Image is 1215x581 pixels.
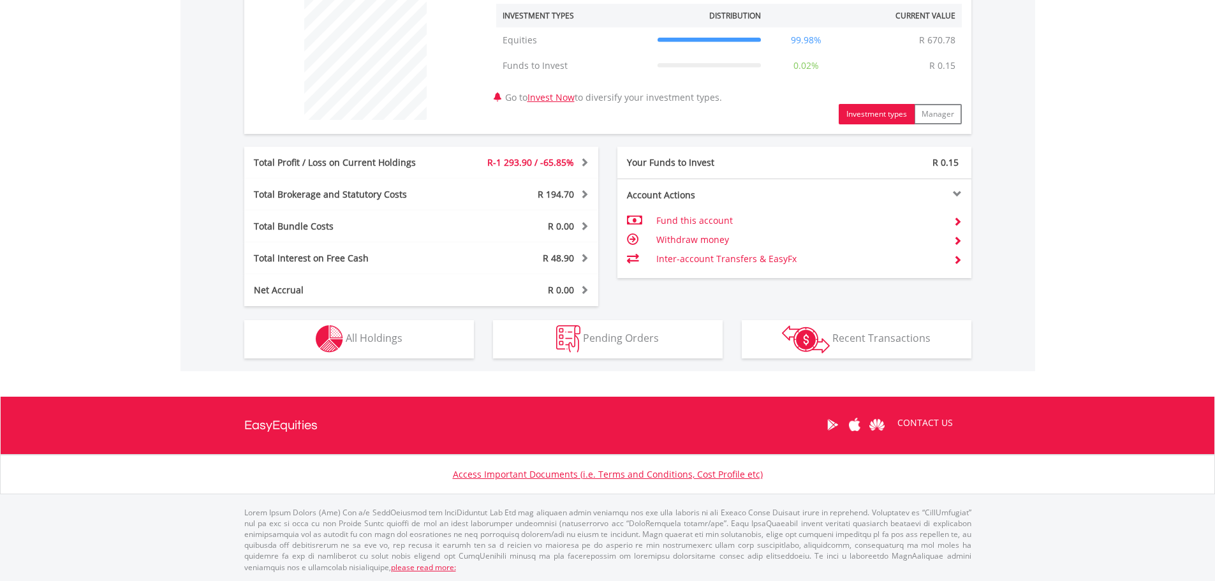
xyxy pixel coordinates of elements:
span: R 194.70 [538,188,574,200]
a: Access Important Documents (i.e. Terms and Conditions, Cost Profile etc) [453,468,763,480]
span: Pending Orders [583,331,659,345]
span: R 0.00 [548,220,574,232]
td: 0.02% [767,53,845,78]
td: Funds to Invest [496,53,651,78]
td: Withdraw money [656,230,943,249]
img: pending_instructions-wht.png [556,325,580,353]
div: Total Interest on Free Cash [244,252,451,265]
span: Recent Transactions [832,331,931,345]
a: CONTACT US [888,405,962,441]
button: Investment types [839,104,915,124]
img: transactions-zar-wht.png [782,325,830,353]
img: holdings-wht.png [316,325,343,353]
a: Invest Now [527,91,575,103]
a: Google Play [821,405,844,445]
td: Equities [496,27,651,53]
button: All Holdings [244,320,474,358]
td: Fund this account [656,211,943,230]
button: Pending Orders [493,320,723,358]
a: Huawei [866,405,888,445]
span: All Holdings [346,331,402,345]
div: Total Brokerage and Statutory Costs [244,188,451,201]
a: EasyEquities [244,397,318,454]
div: Net Accrual [244,284,451,297]
button: Manager [914,104,962,124]
div: Account Actions [617,189,795,202]
span: R-1 293.90 / -65.85% [487,156,574,168]
td: Inter-account Transfers & EasyFx [656,249,943,268]
th: Investment Types [496,4,651,27]
td: 99.98% [767,27,845,53]
div: Your Funds to Invest [617,156,795,169]
th: Current Value [845,4,962,27]
button: Recent Transactions [742,320,971,358]
td: R 0.15 [923,53,962,78]
span: R 0.15 [932,156,959,168]
span: R 48.90 [543,252,574,264]
p: Lorem Ipsum Dolors (Ame) Con a/e SeddOeiusmod tem InciDiduntut Lab Etd mag aliquaen admin veniamq... [244,507,971,573]
a: Apple [844,405,866,445]
div: Distribution [709,10,761,21]
a: please read more: [391,562,456,573]
div: Total Profit / Loss on Current Holdings [244,156,451,169]
td: R 670.78 [913,27,962,53]
div: Total Bundle Costs [244,220,451,233]
span: R 0.00 [548,284,574,296]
